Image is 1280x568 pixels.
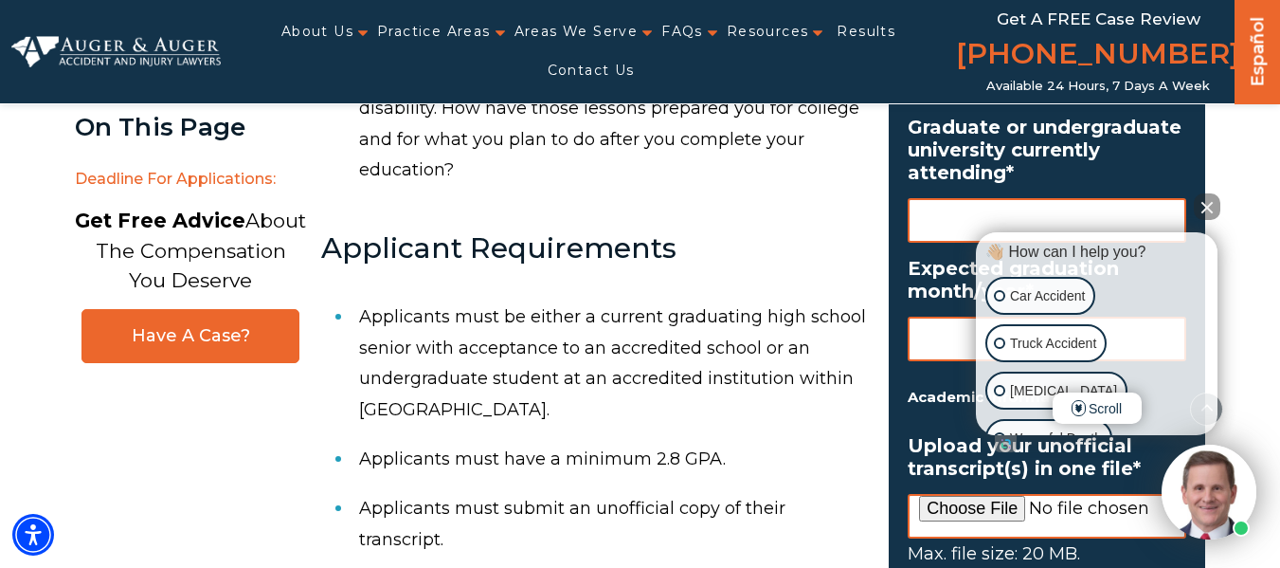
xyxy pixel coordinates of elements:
[11,36,221,68] img: Auger & Auger Accident and Injury Lawyers Logo
[281,12,353,51] a: About Us
[995,435,1017,452] a: Open intaker chat
[727,12,809,51] a: Resources
[908,116,1186,184] label: Graduate or undergraduate university currently attending
[661,12,703,51] a: FAQs
[75,114,307,141] div: On This Page
[75,209,245,232] strong: Get Free Advice
[321,232,867,264] h3: Applicant Requirements
[908,543,1080,564] span: Max. file size: 20 MB.
[956,33,1240,79] a: [PHONE_NUMBER]
[359,434,867,484] li: Applicants must have a minimum 2.8 GPA.
[908,257,1186,302] label: Expected graduation month/year
[1010,332,1096,356] p: Truck Accident
[1010,427,1102,450] p: Wrongful Death
[837,12,895,51] a: Results
[908,385,1186,411] h5: Academic Information
[359,484,867,564] li: Applicants must submit an unofficial copy of their transcript.
[986,79,1210,94] span: Available 24 Hours, 7 Days a Week
[12,514,54,556] div: Accessibility Menu
[1010,284,1085,308] p: Car Accident
[1053,393,1142,424] span: Scroll
[1162,445,1256,540] img: Intaker widget Avatar
[377,12,491,51] a: Practice Areas
[997,9,1200,28] span: Get a FREE Case Review
[75,206,306,296] p: About The Compensation You Deserve
[81,309,299,363] a: Have A Case?
[359,292,867,434] li: Applicants must be either a current graduating high school senior with acceptance to an accredite...
[75,160,307,199] span: Deadline for Applications:
[1010,379,1117,403] p: [MEDICAL_DATA]
[1194,193,1220,220] button: Close Intaker Chat Widget
[514,12,639,51] a: Areas We Serve
[908,434,1186,480] label: Upload your unofficial transcript(s) in one file
[981,242,1213,263] div: 👋🏼 How can I help you?
[101,325,279,347] span: Have A Case?
[359,53,867,195] li: Describe what you have learned from living with your disability. How have those lessons prepared ...
[548,51,635,90] a: Contact Us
